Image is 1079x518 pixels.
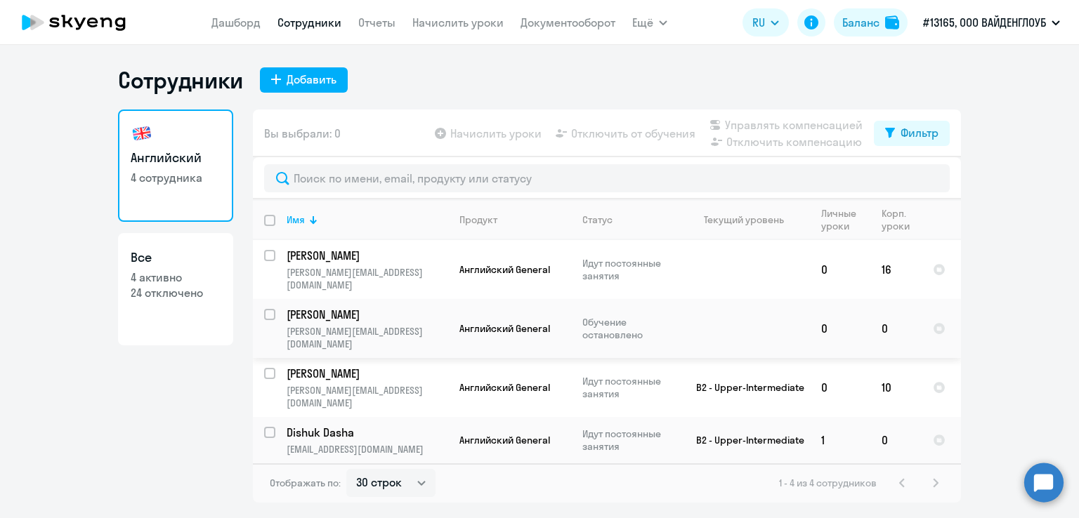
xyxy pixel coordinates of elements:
[287,425,445,440] p: Dishuk Dasha
[743,8,789,36] button: RU
[842,14,879,31] div: Баланс
[287,307,445,322] p: [PERSON_NAME]
[459,434,550,446] span: Английский General
[287,325,447,350] p: [PERSON_NAME][EMAIL_ADDRESS][DOMAIN_NAME]
[287,366,447,381] a: [PERSON_NAME]
[752,14,765,31] span: RU
[287,71,336,88] div: Добавить
[704,213,784,226] div: Текущий уровень
[582,213,679,226] div: Статус
[810,417,870,463] td: 1
[810,240,870,299] td: 0
[885,15,899,29] img: balance
[131,122,153,145] img: english
[874,121,950,146] button: Фильтр
[287,384,447,409] p: [PERSON_NAME][EMAIL_ADDRESS][DOMAIN_NAME]
[821,207,870,232] div: Личные уроки
[632,14,653,31] span: Ещё
[582,316,679,341] p: Обучение остановлено
[131,170,221,185] p: 4 сотрудника
[582,213,613,226] div: Статус
[916,6,1067,39] button: #13165, ООО ВАЙДЕНГЛОУБ
[287,213,447,226] div: Имя
[582,257,679,282] p: Идут постоянные занятия
[118,109,233,222] a: Английский4 сотрудника
[459,381,550,394] span: Английский General
[287,425,447,440] a: Dishuk Dasha
[287,213,305,226] div: Имя
[821,207,857,232] div: Личные уроки
[459,322,550,335] span: Английский General
[118,233,233,345] a: Все4 активно24 отключено
[779,477,877,489] span: 1 - 4 из 4 сотрудников
[118,66,243,94] h1: Сотрудники
[131,248,221,267] h3: Все
[287,248,447,263] a: [PERSON_NAME]
[277,15,341,29] a: Сотрудники
[131,270,221,285] p: 4 активно
[870,299,922,358] td: 0
[870,358,922,417] td: 10
[131,149,221,167] h3: Английский
[412,15,504,29] a: Начислить уроки
[287,366,445,381] p: [PERSON_NAME]
[211,15,261,29] a: Дашборд
[901,124,939,141] div: Фильтр
[287,248,445,263] p: [PERSON_NAME]
[287,266,447,291] p: [PERSON_NAME][EMAIL_ADDRESS][DOMAIN_NAME]
[882,207,910,232] div: Корп. уроки
[459,213,497,226] div: Продукт
[679,417,810,463] td: B2 - Upper-Intermediate
[287,307,447,322] a: [PERSON_NAME]
[459,213,570,226] div: Продукт
[521,15,615,29] a: Документооборот
[691,213,809,226] div: Текущий уровень
[131,285,221,300] p: 24 отключено
[459,263,550,276] span: Английский General
[270,477,341,489] span: Отображать по:
[260,67,348,93] button: Добавить
[582,375,679,400] p: Идут постоянные занятия
[582,427,679,453] p: Идут постоянные занятия
[679,358,810,417] td: B2 - Upper-Intermediate
[632,8,667,36] button: Ещё
[287,443,447,456] p: [EMAIL_ADDRESS][DOMAIN_NAME]
[870,417,922,463] td: 0
[810,358,870,417] td: 0
[810,299,870,358] td: 0
[264,125,341,142] span: Вы выбрали: 0
[264,164,950,192] input: Поиск по имени, email, продукту или статусу
[358,15,395,29] a: Отчеты
[923,14,1046,31] p: #13165, ООО ВАЙДЕНГЛОУБ
[834,8,908,36] button: Балансbalance
[882,207,921,232] div: Корп. уроки
[870,240,922,299] td: 16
